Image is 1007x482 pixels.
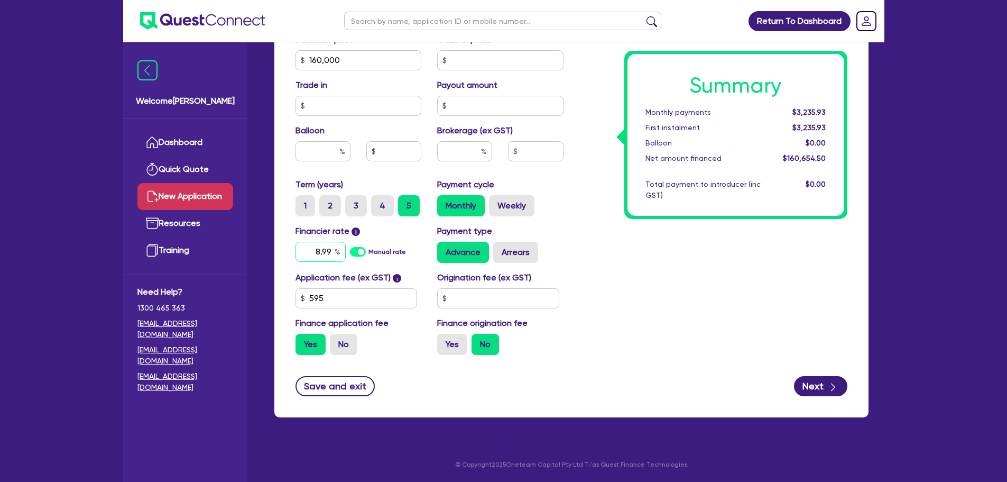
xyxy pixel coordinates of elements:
[794,376,847,396] button: Next
[137,318,233,340] a: [EMAIL_ADDRESS][DOMAIN_NAME]
[319,195,341,216] label: 2
[437,271,531,284] label: Origination fee (ex GST)
[638,138,769,149] div: Balloon
[437,334,467,355] label: Yes
[853,7,880,35] a: Dropdown toggle
[295,317,389,330] label: Finance application fee
[137,303,233,314] span: 1300 465 363
[267,460,876,469] p: © Copyright 2025 Oneteam Capital Pty Ltd T/as Quest Finance Technologies
[437,195,485,216] label: Monthly
[638,107,769,118] div: Monthly payments
[137,237,233,264] a: Training
[344,12,661,30] input: Search by name, application ID or mobile number...
[806,139,826,147] span: $0.00
[792,108,826,116] span: $3,235.93
[137,371,233,393] a: [EMAIL_ADDRESS][DOMAIN_NAME]
[330,334,357,355] label: No
[295,334,326,355] label: Yes
[638,179,769,201] div: Total payment to introducer (inc GST)
[437,225,492,238] label: Payment type
[368,247,406,257] label: Manual rate
[398,195,420,216] label: 5
[295,376,375,396] button: Save and exit
[371,195,394,216] label: 4
[645,73,826,98] h1: Summary
[295,271,391,284] label: Application fee (ex GST)
[489,195,534,216] label: Weekly
[136,95,235,107] span: Welcome [PERSON_NAME]
[137,183,233,210] a: New Application
[295,178,343,191] label: Term (years)
[638,153,769,164] div: Net amount financed
[792,123,826,132] span: $3,235.93
[295,79,327,92] label: Trade in
[493,242,538,263] label: Arrears
[140,12,265,30] img: quest-connect-logo-blue
[437,317,528,330] label: Finance origination fee
[137,344,233,367] a: [EMAIL_ADDRESS][DOMAIN_NAME]
[472,334,499,355] label: No
[137,286,233,298] span: Need Help?
[638,122,769,133] div: First instalment
[137,129,233,156] a: Dashboard
[146,244,159,257] img: training
[437,242,489,263] label: Advance
[137,60,158,80] img: icon-menu-close
[352,228,360,236] span: i
[137,210,233,237] a: Resources
[146,217,159,230] img: resources
[137,156,233,183] a: Quick Quote
[146,163,159,176] img: quick-quote
[437,79,497,92] label: Payout amount
[295,225,361,238] label: Financier rate
[437,178,494,191] label: Payment cycle
[749,11,851,31] a: Return To Dashboard
[437,124,513,137] label: Brokerage (ex GST)
[806,180,826,188] span: $0.00
[295,195,315,216] label: 1
[393,274,401,283] span: i
[295,124,325,137] label: Balloon
[345,195,367,216] label: 3
[146,190,159,203] img: new-application
[783,154,826,162] span: $160,654.50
